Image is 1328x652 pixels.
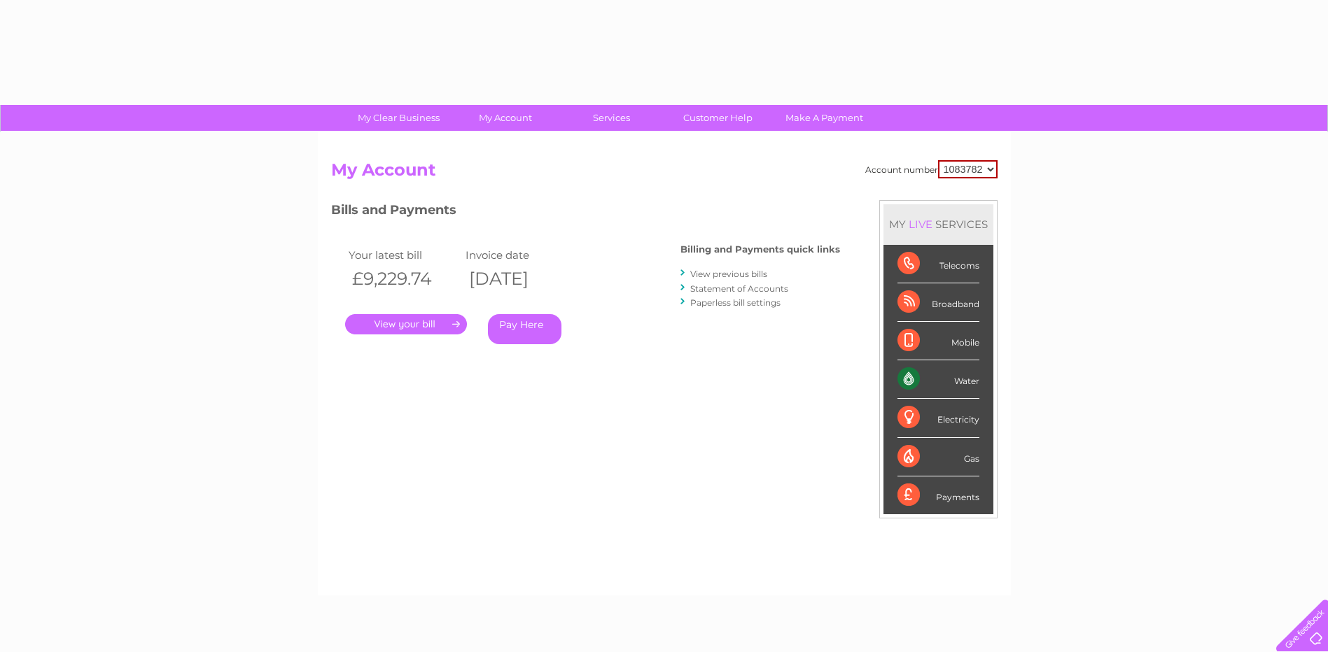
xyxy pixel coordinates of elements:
[865,160,998,178] div: Account number
[897,360,979,399] div: Water
[345,264,463,293] th: £9,229.74
[897,476,979,514] div: Payments
[554,105,669,131] a: Services
[345,314,467,334] a: .
[690,297,781,308] a: Paperless bill settings
[897,399,979,437] div: Electricity
[331,200,840,225] h3: Bills and Payments
[447,105,563,131] a: My Account
[883,204,993,244] div: MY SERVICES
[897,283,979,322] div: Broadband
[897,245,979,283] div: Telecoms
[660,105,776,131] a: Customer Help
[906,218,935,231] div: LIVE
[345,246,463,264] td: Your latest bill
[488,314,561,344] a: Pay Here
[690,283,788,294] a: Statement of Accounts
[462,264,580,293] th: [DATE]
[690,269,767,279] a: View previous bills
[897,438,979,476] div: Gas
[341,105,456,131] a: My Clear Business
[680,244,840,255] h4: Billing and Payments quick links
[897,322,979,360] div: Mobile
[767,105,882,131] a: Make A Payment
[462,246,580,264] td: Invoice date
[331,160,998,187] h2: My Account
